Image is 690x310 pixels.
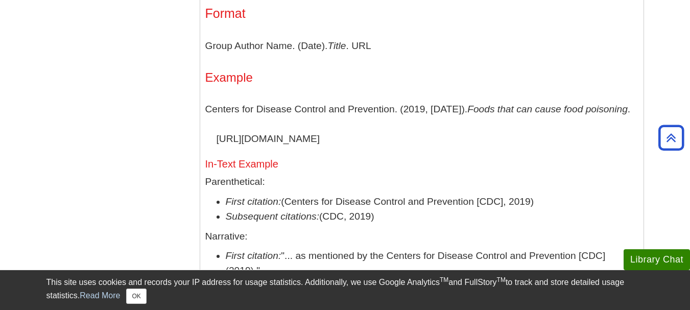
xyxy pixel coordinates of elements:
[497,276,506,283] sup: TM
[80,291,120,300] a: Read More
[226,195,638,209] li: (Centers for Disease Control and Prevention [CDC], 2019)
[440,276,448,283] sup: TM
[205,175,638,189] p: Parenthetical:
[205,229,638,244] p: Narrative:
[205,6,638,21] h3: Format
[226,211,319,222] em: Subsequent citations:
[467,104,628,114] i: Foods that can cause food poisoning
[655,131,687,145] a: Back to Top
[205,158,638,170] h5: In-Text Example
[226,250,281,261] em: First citation:
[126,289,146,304] button: Close
[624,249,690,270] button: Library Chat
[205,71,638,84] h4: Example
[226,209,638,224] li: (CDC, 2019)
[205,94,638,153] p: Centers for Disease Control and Prevention. (2019, [DATE]). . [URL][DOMAIN_NAME]
[226,196,281,207] em: First citation:
[327,40,346,51] i: Title
[226,249,638,278] li: "... as mentioned by the Centers for Disease Control and Prevention [CDC] (2019),"
[205,31,638,61] p: Group Author Name. (Date). . URL
[46,276,644,304] div: This site uses cookies and records your IP address for usage statistics. Additionally, we use Goo...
